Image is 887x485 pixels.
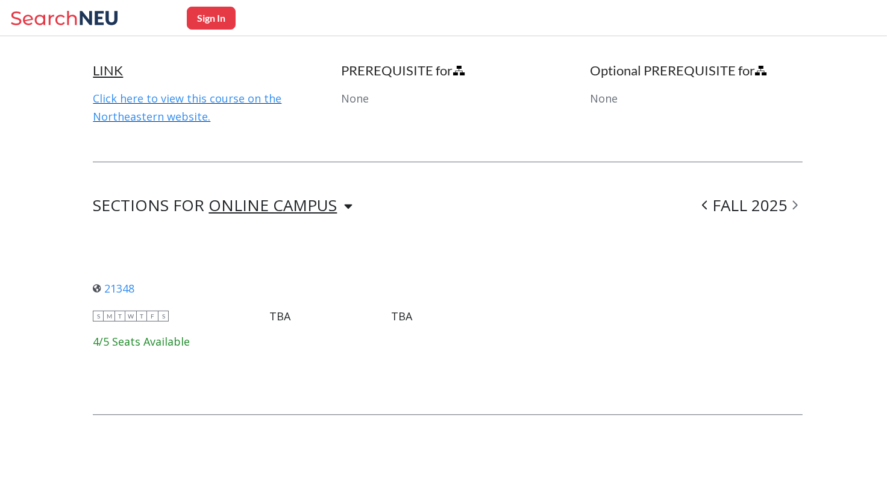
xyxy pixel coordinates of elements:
[342,91,369,106] span: None
[269,309,290,323] div: TBA
[125,311,136,322] span: W
[208,198,337,212] div: ONLINE CAMPUS
[342,62,554,79] h4: PREREQUISITE for
[93,198,353,213] div: SECTIONS FOR
[187,7,236,30] button: Sign In
[93,62,306,79] h4: LINK
[93,311,104,322] span: S
[697,198,803,213] div: FALL 2025
[136,311,147,322] span: T
[93,91,281,124] a: Click here to view this course on the Northeastern website.
[590,62,803,79] h4: Optional PREREQUISITE for
[147,311,158,322] span: F
[114,311,125,322] span: T
[93,281,134,296] a: 21348
[158,311,169,322] span: S
[391,309,412,323] div: TBA
[104,311,114,322] span: M
[590,91,618,106] span: None
[93,335,412,348] div: 4/5 Seats Available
